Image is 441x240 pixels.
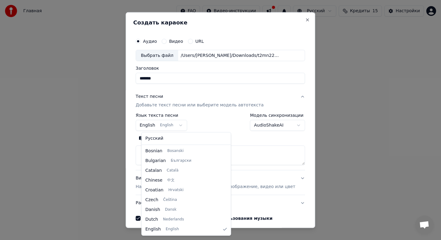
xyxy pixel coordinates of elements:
span: 中文 [167,178,175,183]
span: Chinese [145,177,163,183]
span: Bulgarian [145,158,166,164]
span: Dutch [145,216,158,223]
span: English [166,227,179,232]
span: Nederlands [163,217,184,222]
span: Български [171,158,191,163]
span: Hrvatski [168,188,184,193]
span: Русский [145,135,164,142]
span: Català [167,168,178,173]
span: Bosnian [145,148,163,154]
span: Bosanski [167,149,183,153]
span: Danish [145,207,160,213]
span: Czech [145,197,158,203]
span: Catalan [145,168,162,174]
span: Croatian [145,187,164,193]
span: Čeština [163,198,177,202]
span: Dansk [165,207,176,212]
span: English [145,226,161,232]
